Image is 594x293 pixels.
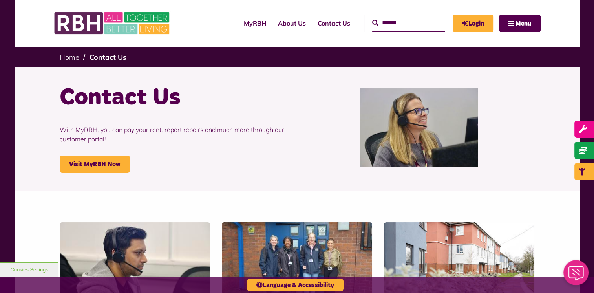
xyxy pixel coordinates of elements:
input: Search [372,15,445,31]
button: Navigation [499,15,541,32]
iframe: Netcall Web Assistant for live chat [559,258,594,293]
a: Contact Us [312,13,356,34]
a: About Us [272,13,312,34]
a: Contact Us [90,53,126,62]
a: Visit MyRBH Now [60,156,130,173]
p: With MyRBH, you can pay your rent, report repairs and much more through our customer portal! [60,113,291,156]
a: MyRBH [453,15,493,32]
button: Language & Accessibility [247,279,344,291]
a: MyRBH [238,13,272,34]
h1: Contact Us [60,82,291,113]
a: Home [60,53,79,62]
img: Contact Centre February 2024 (1) [360,88,478,167]
span: Menu [515,20,531,27]
img: RBH [54,8,172,38]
